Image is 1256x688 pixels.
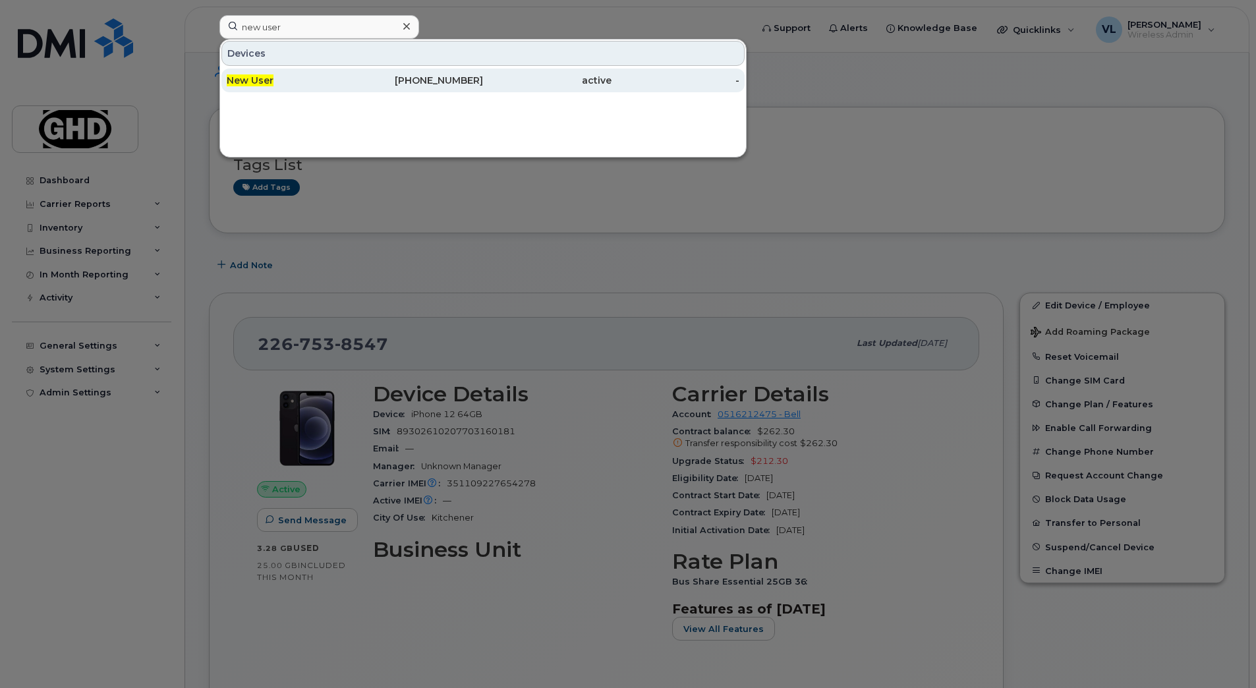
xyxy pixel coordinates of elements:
iframe: Messenger Launcher [1199,631,1246,678]
div: active [483,74,612,87]
div: - [612,74,740,87]
div: [PHONE_NUMBER] [355,74,484,87]
div: Devices [221,41,745,66]
span: New User [227,74,273,86]
input: Find something... [219,15,419,39]
a: New User[PHONE_NUMBER]active- [221,69,745,92]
